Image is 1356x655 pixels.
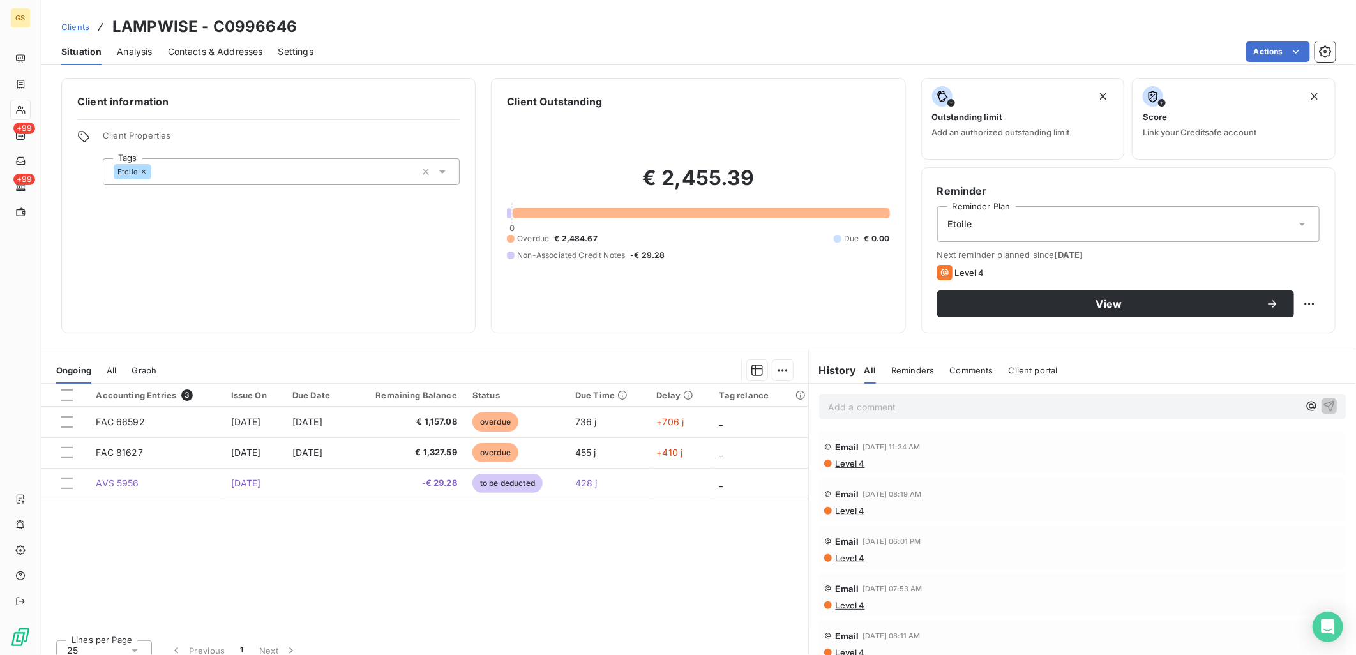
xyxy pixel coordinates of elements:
span: 428 j [575,478,598,488]
span: [DATE] 08:11 AM [863,632,920,640]
span: Link your Creditsafe account [1143,127,1256,137]
span: All [107,365,116,375]
span: 3 [181,389,193,401]
span: [DATE] [231,447,261,458]
span: € 0.00 [864,233,890,245]
div: Issue On [231,390,277,400]
span: € 1,327.59 [356,446,457,459]
span: Outstanding limit [932,112,1003,122]
span: Clients [61,22,89,32]
span: [DATE] [231,478,261,488]
button: ScoreLink your Creditsafe account [1132,78,1336,160]
span: FAC 81627 [96,447,142,458]
span: Level 4 [955,267,984,278]
span: View [953,299,1266,309]
span: _ [719,447,723,458]
img: Logo LeanPay [10,627,31,647]
h6: Client Outstanding [507,94,602,109]
span: Email [836,536,859,546]
span: Analysis [117,45,152,58]
span: All [864,365,876,375]
span: Add an authorized outstanding limit [932,127,1070,137]
span: Client Properties [103,130,460,148]
div: Due Date [292,390,341,400]
span: Overdue [517,233,549,245]
span: [DATE] 11:34 AM [863,443,920,451]
span: _ [719,478,723,488]
div: Remaining Balance [356,390,457,400]
span: -€ 29.28 [630,250,665,261]
span: [DATE] 07:53 AM [863,585,922,592]
div: Open Intercom Messenger [1313,612,1343,642]
span: FAC 66592 [96,416,144,427]
span: [DATE] 06:01 PM [863,538,921,545]
span: Email [836,583,859,594]
span: Non-Associated Credit Notes [517,250,625,261]
div: Tag relance [719,390,801,400]
div: GS [10,8,31,28]
span: Email [836,631,859,641]
span: 736 j [575,416,597,427]
span: Score [1143,112,1167,122]
span: [DATE] [292,416,322,427]
span: [DATE] 08:19 AM [863,490,921,498]
span: [DATE] [1055,250,1083,260]
span: +410 j [657,447,683,458]
span: +99 [13,123,35,134]
span: Level 4 [834,600,865,610]
h6: History [809,363,857,378]
span: Level 4 [834,506,865,516]
input: Add a tag [151,166,162,177]
span: [DATE] [231,416,261,427]
span: Email [836,442,859,452]
span: € 1,157.08 [356,416,457,428]
span: overdue [472,443,518,462]
span: Next reminder planned since [937,250,1320,260]
span: Level 4 [834,553,865,563]
span: Etoile [948,218,972,230]
span: [DATE] [292,447,322,458]
a: Clients [61,20,89,33]
h6: Client information [77,94,460,109]
span: 0 [509,223,515,233]
span: € 2,484.67 [554,233,598,245]
h6: Reminder [937,183,1320,199]
div: Accounting Entries [96,389,215,401]
span: overdue [472,412,518,432]
span: AVS 5956 [96,478,139,488]
span: Client portal [1009,365,1058,375]
span: Reminders [891,365,934,375]
h2: € 2,455.39 [507,165,889,204]
span: Graph [132,365,157,375]
span: Due [844,233,859,245]
span: to be deducted [472,474,543,493]
span: +706 j [657,416,684,427]
button: Outstanding limitAdd an authorized outstanding limit [921,78,1125,160]
span: Ongoing [56,365,91,375]
div: Due Time [575,390,642,400]
h3: LAMPWISE - C0996646 [112,15,297,38]
span: Situation [61,45,102,58]
span: Email [836,489,859,499]
div: Delay [657,390,704,400]
span: 455 j [575,447,596,458]
span: _ [719,416,723,427]
span: Etoile [117,168,137,176]
button: Actions [1246,41,1310,62]
div: Status [472,390,560,400]
span: Comments [950,365,993,375]
button: View [937,290,1294,317]
span: -€ 29.28 [356,477,457,490]
span: Contacts & Addresses [168,45,263,58]
span: +99 [13,174,35,185]
span: Level 4 [834,458,865,469]
span: Settings [278,45,313,58]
